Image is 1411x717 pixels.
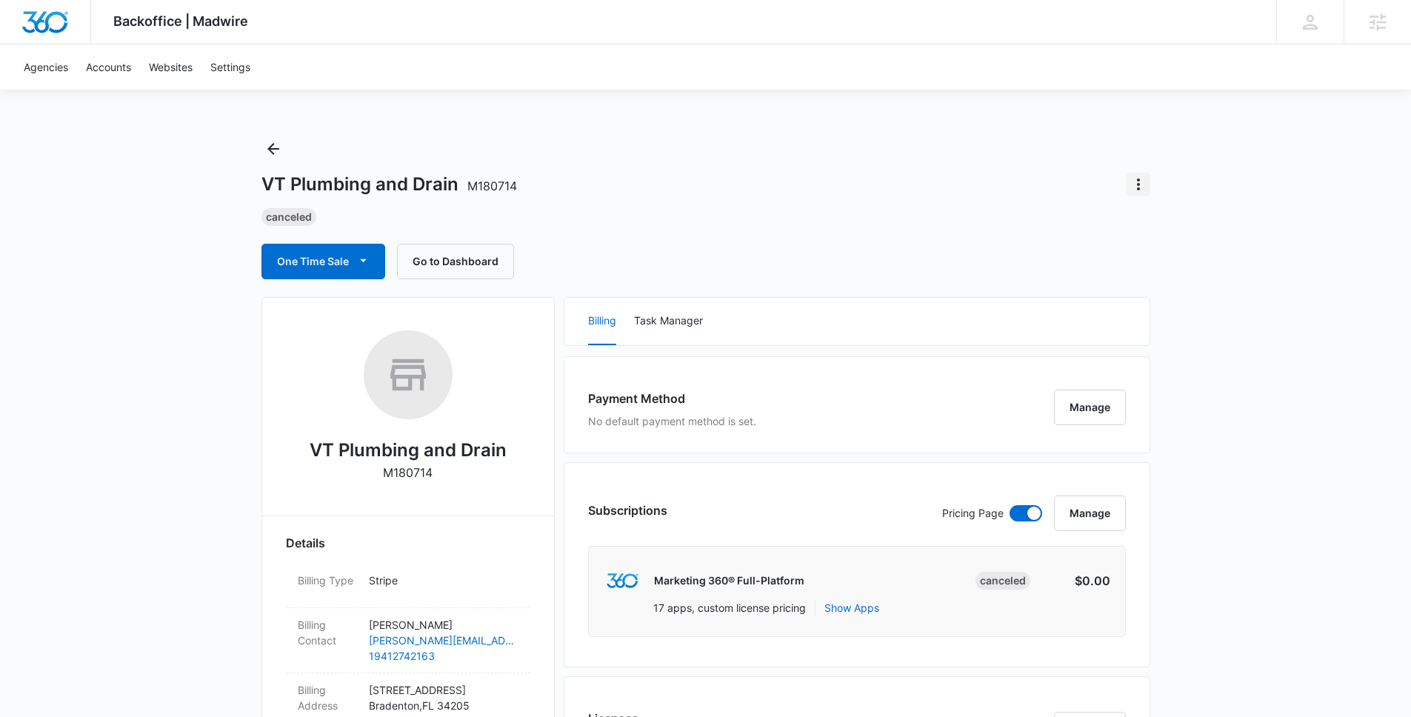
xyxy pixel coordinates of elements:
div: Canceled [975,572,1030,590]
p: [PERSON_NAME] [369,617,518,633]
span: M180714 [467,179,517,193]
a: [PERSON_NAME][EMAIL_ADDRESS][DOMAIN_NAME] [369,633,518,648]
button: Actions [1127,173,1150,196]
p: Marketing 360® Full-Platform [654,573,804,588]
img: marketing360Logo [607,573,638,589]
p: Pricing Page [942,505,1004,521]
a: Websites [140,44,201,90]
button: Manage [1054,496,1126,531]
button: Go to Dashboard [397,244,514,279]
p: 17 apps, custom license pricing [653,600,806,616]
span: Details [286,534,325,552]
p: Stripe [369,573,518,588]
p: M180714 [383,464,433,481]
h3: Subscriptions [588,501,667,519]
button: Task Manager [634,298,703,345]
p: $0.00 [1041,572,1110,590]
div: Billing TypeStripe [286,564,530,608]
h2: VT Plumbing and Drain [310,437,507,464]
span: Backoffice | Madwire [113,13,248,29]
button: One Time Sale [261,244,385,279]
a: Agencies [15,44,77,90]
h3: Payment Method [588,390,756,407]
a: Accounts [77,44,140,90]
button: Manage [1054,390,1126,425]
p: No default payment method is set. [588,413,756,429]
a: 19412742163 [369,648,518,664]
div: Canceled [261,208,316,226]
dt: Billing Address [298,682,357,713]
h1: VT Plumbing and Drain [261,173,517,196]
button: Billing [588,298,616,345]
button: Back [261,137,285,161]
div: Billing Contact[PERSON_NAME][PERSON_NAME][EMAIL_ADDRESS][DOMAIN_NAME]19412742163 [286,608,530,673]
dt: Billing Type [298,573,357,588]
a: Settings [201,44,259,90]
button: Show Apps [824,600,879,616]
dt: Billing Contact [298,617,357,648]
